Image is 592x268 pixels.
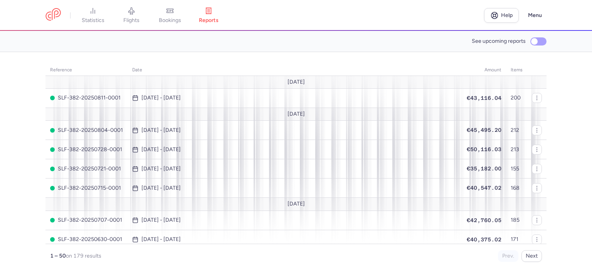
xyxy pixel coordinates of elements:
[141,236,181,243] time: [DATE] - [DATE]
[467,185,501,191] span: €40,547.02
[506,121,527,140] td: 212
[50,95,123,101] span: SLF-382-20250811-0001
[467,146,501,152] span: €50,116.03
[501,12,513,18] span: Help
[141,217,181,223] time: [DATE] - [DATE]
[506,179,527,198] td: 168
[141,185,181,191] time: [DATE] - [DATE]
[288,79,305,85] span: [DATE]
[112,7,151,24] a: flights
[467,95,501,101] span: €43,116.04
[506,64,527,76] th: items
[199,17,219,24] span: reports
[521,250,542,262] button: Next
[141,95,181,101] time: [DATE] - [DATE]
[506,159,527,179] td: 155
[151,7,189,24] a: bookings
[159,17,181,24] span: bookings
[467,165,501,172] span: €35,182.00
[141,127,181,133] time: [DATE] - [DATE]
[50,127,123,133] span: SLF-382-20250804-0001
[50,147,123,153] span: SLF-382-20250728-0001
[50,185,123,191] span: SLF-382-20250715-0001
[128,64,462,76] th: date
[506,211,527,230] td: 185
[50,166,123,172] span: SLF-382-20250721-0001
[523,8,547,23] button: Menu
[66,253,101,259] span: on 179 results
[82,17,104,24] span: statistics
[50,253,66,259] strong: 1 – 50
[288,111,305,117] span: [DATE]
[506,230,527,249] td: 171
[50,217,123,223] span: SLF-382-20250707-0001
[498,250,518,262] button: Prev.
[467,217,501,223] span: €42,760.05
[45,64,128,76] th: reference
[467,236,501,243] span: €40,375.02
[462,64,506,76] th: amount
[484,8,519,23] a: Help
[472,38,526,44] span: See upcoming reports
[45,8,61,22] a: CitizenPlane red outlined logo
[123,17,140,24] span: flights
[141,166,181,172] time: [DATE] - [DATE]
[288,201,305,207] span: [DATE]
[141,147,181,153] time: [DATE] - [DATE]
[189,7,228,24] a: reports
[74,7,112,24] a: statistics
[50,236,123,243] span: SLF-382-20250630-0001
[467,127,501,133] span: €45,495.20
[506,140,527,159] td: 213
[506,88,527,108] td: 200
